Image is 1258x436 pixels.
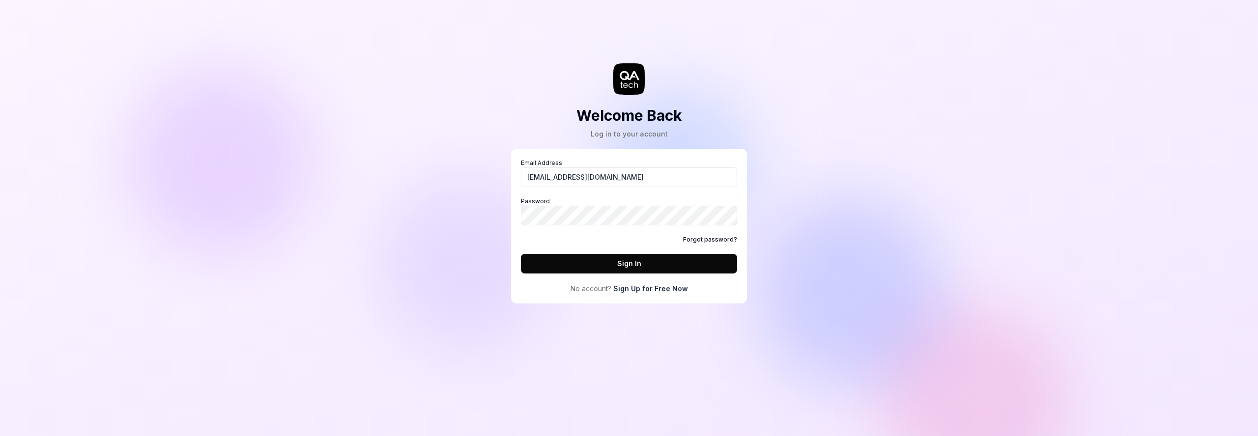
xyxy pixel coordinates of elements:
label: Email Address [521,159,737,187]
input: Email Address [521,167,737,187]
a: Sign Up for Free Now [613,283,688,294]
label: Password [521,197,737,225]
a: Forgot password? [683,235,737,244]
div: Log in to your account [576,129,682,139]
span: No account? [571,283,611,294]
h2: Welcome Back [576,105,682,127]
input: Password [521,206,737,225]
button: Sign In [521,254,737,273]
